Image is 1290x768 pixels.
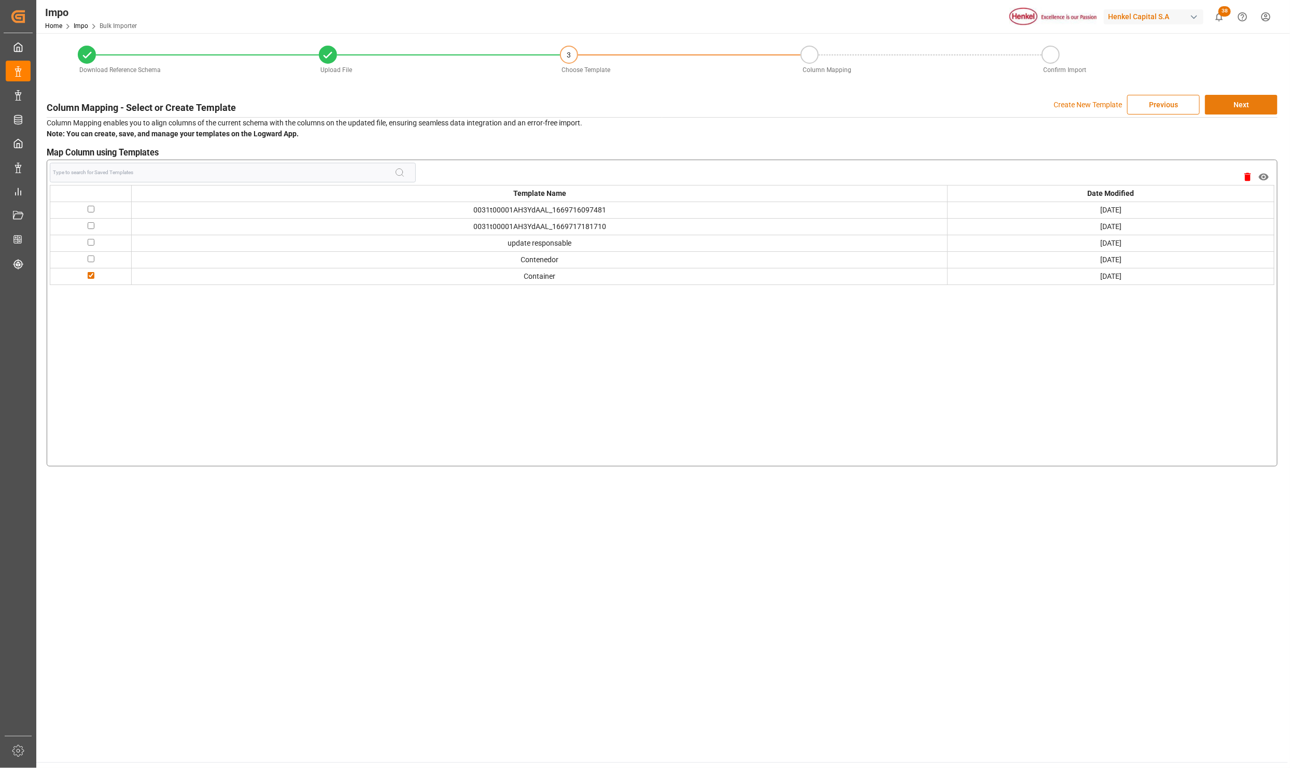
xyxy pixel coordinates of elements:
div: Impo [45,5,137,20]
strong: Note: You can create, save, and manage your templates on the Logward App. [47,130,299,138]
td: 0031t00001AH3YdAAL_1669717181710 [132,218,948,235]
td: Container [132,268,948,285]
th: Date Modified [948,185,1274,202]
div: Henkel Capital S.A [1104,9,1203,24]
td: update responsable [132,235,948,251]
button: Henkel Capital S.A [1104,7,1208,26]
h3: Column Mapping - Select or Create Template [47,101,236,115]
a: Home [45,22,62,30]
button: Next [1205,95,1278,115]
span: 38 [1218,6,1231,17]
p: Create New Template [1054,95,1122,115]
span: Confirm Import [1044,66,1087,74]
p: Column Mapping enables you to align columns of the current schema with the columns on the updated... [47,118,1278,139]
span: Download Reference Schema [80,66,161,74]
td: [DATE] [948,251,1274,268]
td: [DATE] [948,268,1274,285]
button: Previous [1127,95,1200,115]
span: Column Mapping [803,66,851,74]
button: Help Center [1231,5,1254,29]
span: Upload File [320,66,352,74]
td: [DATE] [948,235,1274,251]
td: [DATE] [948,218,1274,235]
input: Type to search for Saved Templates [53,168,395,176]
span: Choose Template [562,66,610,74]
div: 3 [561,47,577,64]
a: Impo [74,22,88,30]
th: Template Name [132,185,948,202]
td: 0031t00001AH3YdAAL_1669716097481 [132,202,948,218]
h3: Map Column using Templates [47,147,1278,160]
button: show 38 new notifications [1208,5,1231,29]
img: Henkel%20logo.jpg_1689854090.jpg [1009,8,1097,26]
td: Contenedor [132,251,948,268]
td: [DATE] [948,202,1274,218]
